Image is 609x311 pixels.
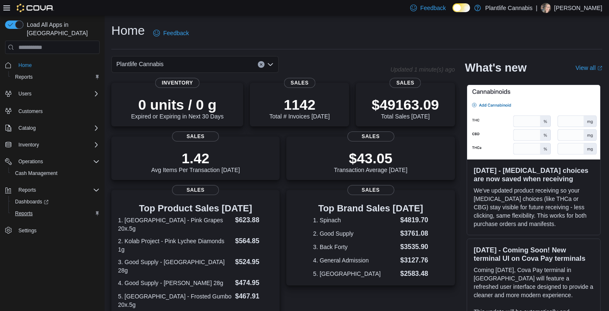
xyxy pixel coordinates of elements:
[18,227,36,234] span: Settings
[18,158,43,165] span: Operations
[284,78,315,88] span: Sales
[23,21,100,37] span: Load All Apps in [GEOGRAPHIC_DATA]
[554,3,602,13] p: [PERSON_NAME]
[155,78,200,88] span: Inventory
[400,229,428,239] dd: $3761.08
[235,291,273,301] dd: $467.91
[15,198,49,205] span: Dashboards
[2,88,103,100] button: Users
[8,167,103,179] button: Cash Management
[474,246,594,262] h3: [DATE] - Coming Soon! New terminal UI on Cova Pay terminals
[12,72,100,82] span: Reports
[15,226,40,236] a: Settings
[15,89,35,99] button: Users
[2,156,103,167] button: Operations
[15,105,100,116] span: Customers
[313,216,397,224] dt: 1. Spinach
[313,256,397,265] dt: 4. General Admission
[372,96,439,120] div: Total Sales [DATE]
[2,224,103,236] button: Settings
[131,96,224,120] div: Expired or Expiring in Next 30 Days
[15,60,35,70] a: Home
[313,203,428,213] h3: Top Brand Sales [DATE]
[15,106,46,116] a: Customers
[391,66,455,73] p: Updated 1 minute(s) ago
[536,3,537,13] p: |
[15,157,100,167] span: Operations
[18,187,36,193] span: Reports
[12,168,61,178] a: Cash Management
[235,236,273,246] dd: $564.85
[485,3,532,13] p: Plantlife Cannabis
[15,123,39,133] button: Catalog
[150,25,192,41] a: Feedback
[12,208,100,218] span: Reports
[2,105,103,117] button: Customers
[597,66,602,71] svg: External link
[8,208,103,219] button: Reports
[15,157,46,167] button: Operations
[313,229,397,238] dt: 2. Good Supply
[541,3,551,13] div: Stephanie Wiseman
[151,150,240,167] p: 1.42
[118,292,232,309] dt: 5. [GEOGRAPHIC_DATA] - Frosted Gumbo 20x.5g
[15,185,39,195] button: Reports
[313,270,397,278] dt: 5. [GEOGRAPHIC_DATA]
[235,257,273,267] dd: $524.95
[163,29,189,37] span: Feedback
[12,72,36,82] a: Reports
[474,166,594,183] h3: [DATE] - [MEDICAL_DATA] choices are now saved when receiving
[12,197,100,207] span: Dashboards
[390,78,421,88] span: Sales
[15,123,100,133] span: Catalog
[8,71,103,83] button: Reports
[151,150,240,173] div: Avg Items Per Transaction [DATE]
[18,90,31,97] span: Users
[452,3,470,12] input: Dark Mode
[474,186,594,228] p: We've updated product receiving so your [MEDICAL_DATA] choices (like THCa or CBG) stay visible fo...
[15,225,100,236] span: Settings
[258,61,265,68] button: Clear input
[347,131,394,141] span: Sales
[18,125,36,131] span: Catalog
[17,4,54,12] img: Cova
[118,203,273,213] h3: Top Product Sales [DATE]
[15,60,100,70] span: Home
[267,61,274,68] button: Open list of options
[118,216,232,233] dt: 1. [GEOGRAPHIC_DATA] - Pink Grapes 20x.5g
[576,64,602,71] a: View allExternal link
[12,208,36,218] a: Reports
[118,279,232,287] dt: 4. Good Supply - [PERSON_NAME] 28g
[270,96,330,113] p: 1142
[400,215,428,225] dd: $4819.70
[15,185,100,195] span: Reports
[2,184,103,196] button: Reports
[235,278,273,288] dd: $474.95
[8,196,103,208] a: Dashboards
[15,140,100,150] span: Inventory
[15,89,100,99] span: Users
[15,140,42,150] button: Inventory
[15,210,33,217] span: Reports
[172,131,219,141] span: Sales
[334,150,408,173] div: Transaction Average [DATE]
[116,59,164,69] span: Plantlife Cannabis
[235,215,273,225] dd: $623.88
[474,266,594,299] p: Coming [DATE], Cova Pay terminal in [GEOGRAPHIC_DATA] will feature a refreshed user interface des...
[18,141,39,148] span: Inventory
[15,74,33,80] span: Reports
[400,269,428,279] dd: $2583.48
[400,255,428,265] dd: $3127.76
[270,96,330,120] div: Total # Invoices [DATE]
[118,258,232,275] dt: 3. Good Supply - [GEOGRAPHIC_DATA] 28g
[118,237,232,254] dt: 2. Kolab Project - Pink Lychee Diamonds 1g
[465,61,527,75] h2: What's new
[334,150,408,167] p: $43.05
[313,243,397,251] dt: 3. Back Forty
[18,108,43,115] span: Customers
[12,197,52,207] a: Dashboards
[2,122,103,134] button: Catalog
[15,170,57,177] span: Cash Management
[18,62,32,69] span: Home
